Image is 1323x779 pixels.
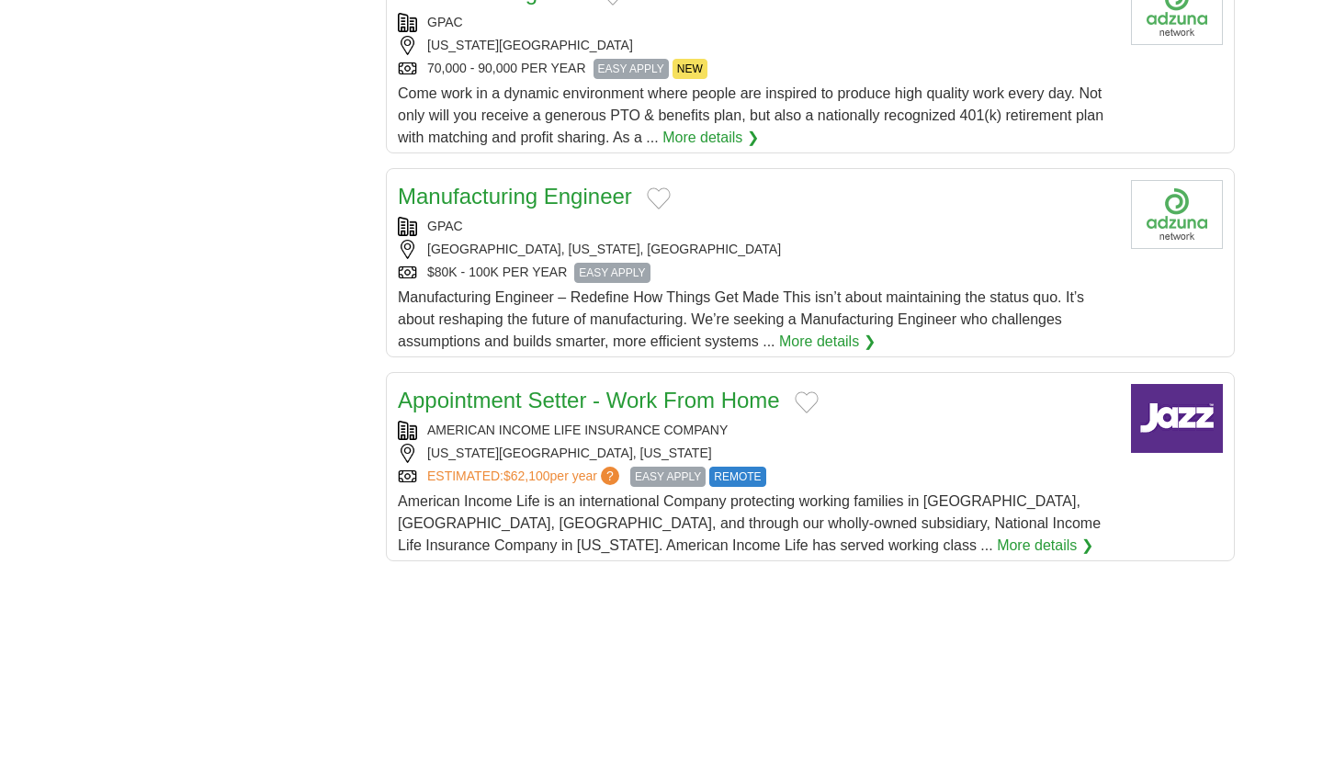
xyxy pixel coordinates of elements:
[398,493,1101,553] span: American Income Life is an international Company protecting working families in [GEOGRAPHIC_DATA]...
[398,36,1116,55] div: [US_STATE][GEOGRAPHIC_DATA]
[1131,180,1223,249] img: Company logo
[398,289,1084,349] span: Manufacturing Engineer – Redefine How Things Get Made This isn’t about maintaining the status quo...
[779,331,876,353] a: More details ❯
[574,263,650,283] span: EASY APPLY
[709,467,765,487] span: REMOTE
[427,467,623,487] a: ESTIMATED:$62,100per year?
[673,59,707,79] span: NEW
[398,388,780,412] a: Appointment Setter - Work From Home
[647,187,671,209] button: Add to favorite jobs
[398,444,1116,463] div: [US_STATE][GEOGRAPHIC_DATA], [US_STATE]
[398,13,1116,32] div: GPAC
[503,469,550,483] span: $62,100
[1131,384,1223,453] img: Company logo
[594,59,669,79] span: EASY APPLY
[398,59,1116,79] div: 70,000 - 90,000 PER YEAR
[398,421,1116,440] div: AMERICAN INCOME LIFE INSURANCE COMPANY
[398,217,1116,236] div: GPAC
[662,127,759,149] a: More details ❯
[630,467,706,487] span: EASY APPLY
[398,85,1103,145] span: Come work in a dynamic environment where people are inspired to produce high quality work every d...
[398,240,1116,259] div: [GEOGRAPHIC_DATA], [US_STATE], [GEOGRAPHIC_DATA]
[398,184,632,209] a: Manufacturing Engineer
[398,263,1116,283] div: $80K - 100K PER YEAR
[601,467,619,485] span: ?
[997,535,1093,557] a: More details ❯
[795,391,819,413] button: Add to favorite jobs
